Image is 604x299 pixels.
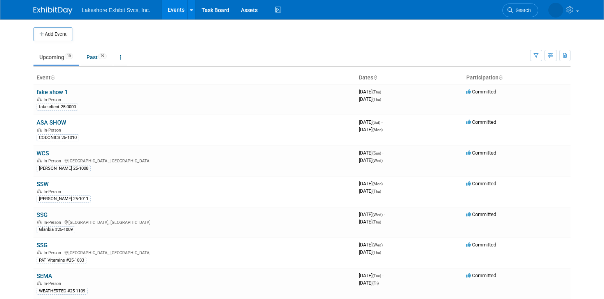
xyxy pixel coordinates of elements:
[359,242,385,248] span: [DATE]
[466,211,496,217] span: Committed
[359,181,385,186] span: [DATE]
[372,151,381,155] span: (Sun)
[37,150,49,157] a: WCS
[37,257,86,264] div: PAT Vitamins #25-1033
[37,134,79,141] div: CODONICS 25-1010
[372,220,381,224] span: (Thu)
[98,53,107,59] span: 29
[359,249,381,255] span: [DATE]
[359,219,381,225] span: [DATE]
[359,157,383,163] span: [DATE]
[37,158,42,162] img: In-Person Event
[359,150,383,156] span: [DATE]
[372,250,381,255] span: (Thu)
[359,188,381,194] span: [DATE]
[372,281,379,285] span: (Fri)
[513,7,531,13] span: Search
[466,119,496,125] span: Committed
[463,71,571,84] th: Participation
[44,189,63,194] span: In-Person
[384,181,385,186] span: -
[37,128,42,132] img: In-Person Event
[359,280,379,286] span: [DATE]
[37,249,353,255] div: [GEOGRAPHIC_DATA], [GEOGRAPHIC_DATA]
[466,150,496,156] span: Committed
[65,53,73,59] span: 19
[381,119,383,125] span: -
[466,242,496,248] span: Committed
[37,219,353,225] div: [GEOGRAPHIC_DATA], [GEOGRAPHIC_DATA]
[466,181,496,186] span: Committed
[359,127,383,132] span: [DATE]
[372,274,381,278] span: (Tue)
[372,128,383,132] span: (Mon)
[384,242,385,248] span: -
[44,97,63,102] span: In-Person
[37,288,88,295] div: WEATHERTEC #25-1109
[382,150,383,156] span: -
[372,243,383,247] span: (Wed)
[359,119,383,125] span: [DATE]
[372,90,381,94] span: (Thu)
[44,250,63,255] span: In-Person
[359,211,385,217] span: [DATE]
[82,7,150,13] span: Lakeshore Exhibit Svcs, Inc.
[466,273,496,278] span: Committed
[37,97,42,101] img: In-Person Event
[44,128,63,133] span: In-Person
[466,89,496,95] span: Committed
[373,74,377,81] a: Sort by Start Date
[359,96,381,102] span: [DATE]
[37,220,42,224] img: In-Person Event
[359,273,383,278] span: [DATE]
[37,181,49,188] a: SSW
[44,281,63,286] span: In-Person
[382,273,383,278] span: -
[33,50,79,65] a: Upcoming19
[502,4,538,17] a: Search
[37,242,47,249] a: SSG
[372,189,381,193] span: (Thu)
[372,182,383,186] span: (Mon)
[37,250,42,254] img: In-Person Event
[37,89,68,96] a: fake show 1
[33,7,72,14] img: ExhibitDay
[372,97,381,102] span: (Thu)
[81,50,112,65] a: Past29
[37,119,66,126] a: ASA SHOW
[37,195,91,202] div: [PERSON_NAME] 25-1011
[372,158,383,163] span: (Wed)
[51,74,54,81] a: Sort by Event Name
[37,104,78,111] div: fake client 25-0000
[37,281,42,285] img: In-Person Event
[499,74,502,81] a: Sort by Participation Type
[37,189,42,193] img: In-Person Event
[37,165,91,172] div: [PERSON_NAME] 25-1008
[384,211,385,217] span: -
[548,3,563,18] img: MICHELLE MOYA
[44,158,63,164] span: In-Person
[37,157,353,164] div: [GEOGRAPHIC_DATA], [GEOGRAPHIC_DATA]
[33,27,72,41] button: Add Event
[33,71,356,84] th: Event
[44,220,63,225] span: In-Person
[372,120,380,125] span: (Sat)
[37,211,47,218] a: SSG
[356,71,463,84] th: Dates
[37,273,52,280] a: SEMA
[37,226,75,233] div: Glanbia #25-1009
[372,213,383,217] span: (Wed)
[359,89,383,95] span: [DATE]
[382,89,383,95] span: -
